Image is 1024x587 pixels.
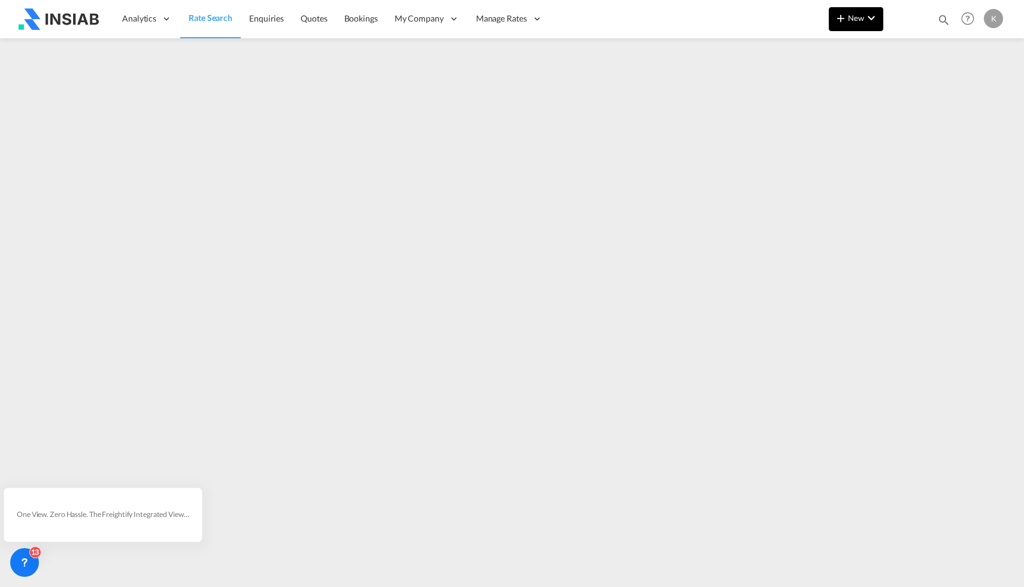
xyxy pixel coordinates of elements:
[344,13,378,23] span: Bookings
[958,8,978,29] span: Help
[122,13,156,25] span: Analytics
[834,13,878,23] span: New
[937,13,950,26] md-icon: icon-magnify
[476,13,527,25] span: Manage Rates
[829,7,883,31] button: icon-plus 400-fgNewicon-chevron-down
[864,11,878,25] md-icon: icon-chevron-down
[984,9,1003,28] div: K
[189,13,232,23] span: Rate Search
[18,5,99,32] img: 0ea05a20c6b511ef93588b618553d863.png
[249,13,284,23] span: Enquiries
[958,8,984,30] div: Help
[937,13,950,31] div: icon-magnify
[395,13,444,25] span: My Company
[834,11,848,25] md-icon: icon-plus 400-fg
[301,13,327,23] span: Quotes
